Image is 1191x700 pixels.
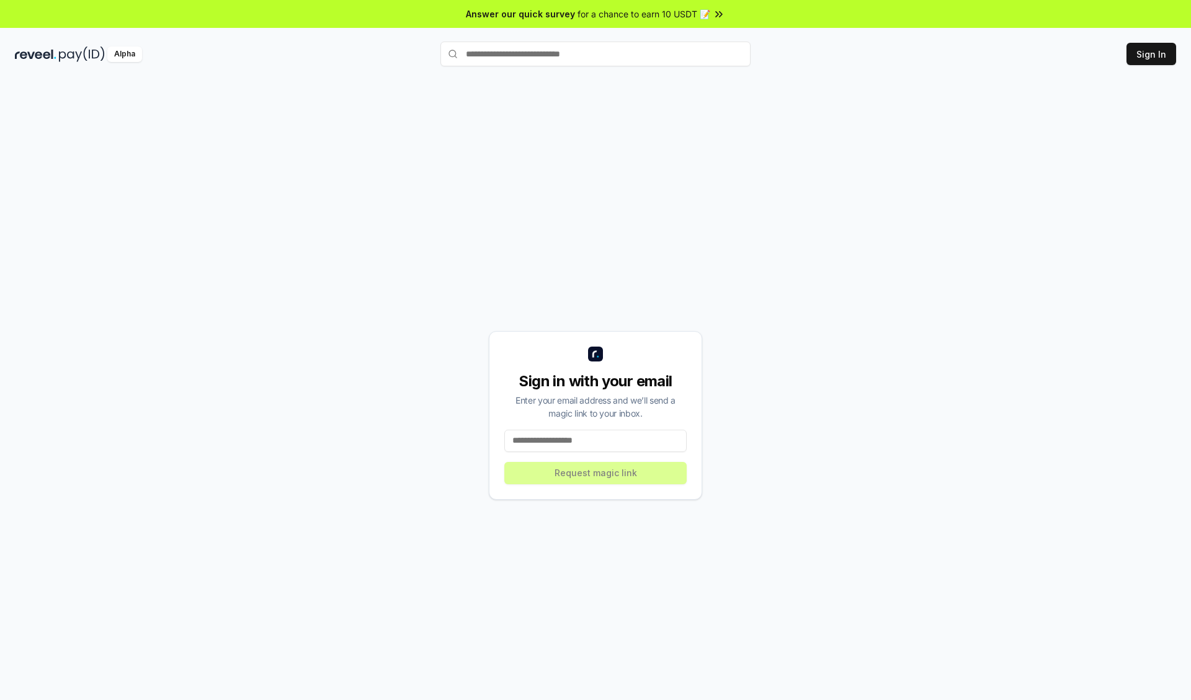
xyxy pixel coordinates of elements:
img: logo_small [588,347,603,361]
div: Sign in with your email [504,371,687,391]
div: Alpha [107,47,142,62]
img: pay_id [59,47,105,62]
span: Answer our quick survey [466,7,575,20]
button: Sign In [1126,43,1176,65]
img: reveel_dark [15,47,56,62]
span: for a chance to earn 10 USDT 📝 [578,7,710,20]
div: Enter your email address and we’ll send a magic link to your inbox. [504,394,687,420]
